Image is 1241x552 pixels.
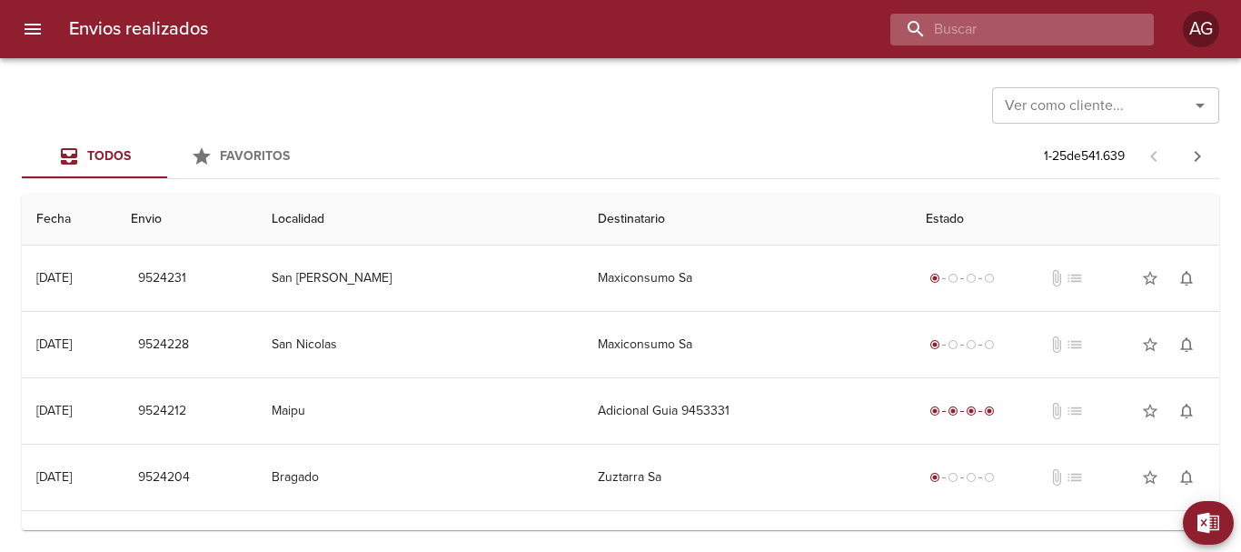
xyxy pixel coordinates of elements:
[1177,402,1196,420] span: notifications_none
[1177,336,1196,354] span: notifications_none
[36,403,72,418] div: [DATE]
[1177,269,1196,287] span: notifications_none
[220,148,290,164] span: Favoritos
[926,468,998,487] div: Generado
[1141,402,1159,420] span: star_border
[1047,402,1066,420] span: No tiene documentos adjuntos
[890,14,1123,45] input: buscar
[138,334,189,356] span: 9524228
[1066,402,1084,420] span: No tiene pedido asociado
[1047,269,1066,287] span: No tiene documentos adjuntos
[583,445,912,510] td: Zuztarra Sa
[22,194,116,246] th: Fecha
[583,246,912,311] td: Maxiconsumo Sa
[984,472,995,483] span: radio_button_unchecked
[1177,468,1196,487] span: notifications_none
[36,469,72,485] div: [DATE]
[1047,468,1066,487] span: No tiene documentos adjuntos
[984,273,995,284] span: radio_button_unchecked
[69,15,208,44] h6: Envios realizados
[36,336,72,352] div: [DATE]
[1176,135,1219,178] span: Pagina siguiente
[984,406,995,417] span: radio_button_checked
[929,273,940,284] span: radio_button_checked
[257,246,583,311] td: San [PERSON_NAME]
[583,194,912,246] th: Destinatario
[138,467,190,489] span: 9524204
[966,339,977,350] span: radio_button_unchecked
[948,273,958,284] span: radio_button_unchecked
[1141,336,1159,354] span: star_border
[966,406,977,417] span: radio_button_checked
[257,312,583,377] td: San Nicolas
[1168,459,1205,496] button: Activar notificaciones
[911,194,1219,246] th: Estado
[1183,501,1234,545] button: Exportar Excel
[929,339,940,350] span: radio_button_checked
[257,445,583,510] td: Bragado
[1141,468,1159,487] span: star_border
[1132,326,1168,363] button: Agregar a favoritos
[948,339,958,350] span: radio_button_unchecked
[257,378,583,444] td: Maipu
[1168,260,1205,296] button: Activar notificaciones
[131,395,194,428] button: 9524212
[11,7,55,51] button: menu
[966,472,977,483] span: radio_button_unchecked
[257,194,583,246] th: Localidad
[131,262,194,296] button: 9524231
[1132,393,1168,429] button: Agregar a favoritos
[1132,459,1168,496] button: Agregar a favoritos
[929,472,940,483] span: radio_button_checked
[948,406,958,417] span: radio_button_checked
[948,472,958,483] span: radio_button_unchecked
[131,328,196,362] button: 9524228
[583,312,912,377] td: Maxiconsumo Sa
[926,402,998,420] div: Entregado
[1132,260,1168,296] button: Agregar a favoritos
[36,270,72,286] div: [DATE]
[1044,147,1125,166] p: 1 - 25 de 541.639
[926,269,998,287] div: Generado
[1132,146,1176,165] span: Pagina anterior
[1183,11,1219,47] div: Abrir información de usuario
[116,194,257,246] th: Envio
[1066,336,1084,354] span: No tiene pedido asociado
[131,461,197,495] button: 9524204
[1168,393,1205,429] button: Activar notificaciones
[1066,468,1084,487] span: No tiene pedido asociado
[1047,336,1066,354] span: No tiene documentos adjuntos
[1183,11,1219,47] div: AG
[1066,269,1084,287] span: No tiene pedido asociado
[87,148,131,164] span: Todos
[1187,93,1213,118] button: Abrir
[984,339,995,350] span: radio_button_unchecked
[138,400,186,423] span: 9524212
[966,273,977,284] span: radio_button_unchecked
[1168,326,1205,363] button: Activar notificaciones
[929,406,940,417] span: radio_button_checked
[1141,269,1159,287] span: star_border
[22,135,313,178] div: Tabs Envios
[583,378,912,444] td: Adicional Guia 9453331
[926,336,998,354] div: Generado
[138,267,186,290] span: 9524231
